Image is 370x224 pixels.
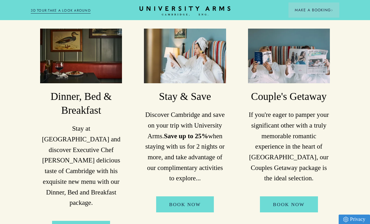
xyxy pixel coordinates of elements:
img: image-cc672178e7943d27ef68f0ddbc5d4d06fb9232e3-4000x6000-jpg [248,29,330,83]
a: Privacy [339,215,370,224]
p: Discover Cambridge and save on your trip with University Arms. when staying with us for 2 nights ... [144,110,226,184]
a: Book Now [260,196,318,212]
h3: Couple's Getaway [248,90,330,103]
img: Arrow icon [331,9,333,11]
a: Home [140,6,230,16]
a: 3D TOUR:TAKE A LOOK AROUND [31,8,91,14]
img: image-a84cd6be42fa7fc105742933f10646be5f14c709-3000x2000-jpg [40,29,122,83]
img: image-746cfa8014ef75a1f3583e04168a5861173af88c-4000x6000-jpg [144,29,226,83]
span: Make a Booking [295,7,333,13]
p: Stay at [GEOGRAPHIC_DATA] and discover Executive Chef [PERSON_NAME] delicious taste of Cambridge ... [40,123,122,208]
img: Privacy [343,217,348,222]
h3: Stay & Save [144,90,226,103]
a: Book Now [156,196,214,212]
button: Make a BookingArrow icon [288,3,339,18]
p: If you're eager to pamper your significant other with a truly memorable romantic experience in th... [248,110,330,184]
strong: Save up to 25% [164,132,208,140]
h3: Dinner, Bed & Breakfast [40,90,122,117]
